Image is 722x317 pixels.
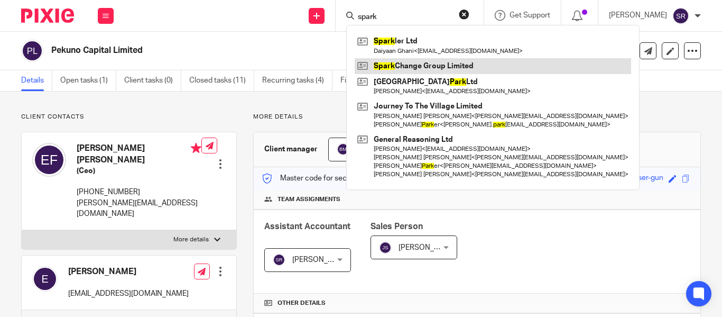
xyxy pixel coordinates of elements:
[77,198,201,220] p: [PERSON_NAME][EMAIL_ADDRESS][DOMAIN_NAME]
[77,166,201,176] h5: (Ceo)
[459,9,469,20] button: Clear
[32,143,66,177] img: svg%3E
[371,222,423,231] span: Sales Person
[609,10,667,21] p: [PERSON_NAME]
[21,70,52,91] a: Details
[357,13,452,22] input: Search
[262,173,444,184] p: Master code for secure communications and files
[21,40,43,62] img: svg%3E
[253,113,701,121] p: More details
[68,288,189,299] p: [EMAIL_ADDRESS][DOMAIN_NAME]
[510,12,550,19] span: Get Support
[60,70,116,91] a: Open tasks (1)
[399,244,457,251] span: [PERSON_NAME]
[277,299,326,307] span: Other details
[68,266,189,277] h4: [PERSON_NAME]
[77,187,201,197] p: [PHONE_NUMBER]
[32,266,58,292] img: svg%3E
[173,236,209,244] p: More details
[340,70,364,91] a: Files
[191,143,201,153] i: Primary
[292,256,350,264] span: [PERSON_NAME]
[189,70,254,91] a: Closed tasks (11)
[264,144,318,155] h3: Client manager
[21,8,74,23] img: Pixie
[277,195,340,204] span: Team assignments
[379,241,392,254] img: svg%3E
[264,222,350,231] span: Assistant Accountant
[51,45,456,56] h2: Pekuno Capital Limited
[262,70,332,91] a: Recurring tasks (4)
[77,143,201,166] h4: [PERSON_NAME] [PERSON_NAME]
[124,70,181,91] a: Client tasks (0)
[273,253,285,266] img: svg%3E
[672,7,689,24] img: svg%3E
[21,113,237,121] p: Client contacts
[337,143,349,156] img: svg%3E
